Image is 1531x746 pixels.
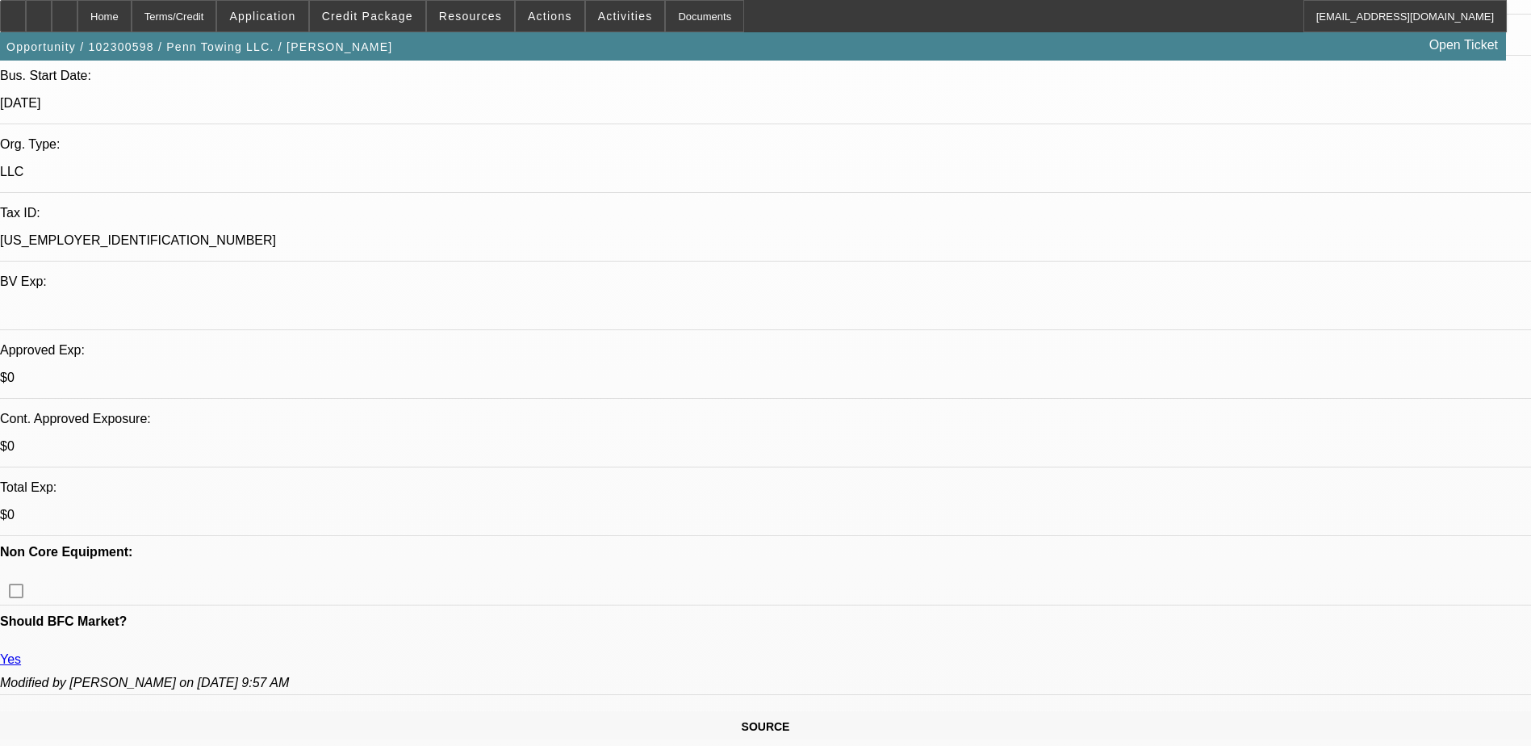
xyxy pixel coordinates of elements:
[586,1,665,31] button: Activities
[229,10,295,23] span: Application
[217,1,307,31] button: Application
[310,1,425,31] button: Credit Package
[322,10,413,23] span: Credit Package
[742,720,790,733] span: SOURCE
[598,10,653,23] span: Activities
[439,10,502,23] span: Resources
[516,1,584,31] button: Actions
[528,10,572,23] span: Actions
[427,1,514,31] button: Resources
[6,40,392,53] span: Opportunity / 102300598 / Penn Towing LLC. / [PERSON_NAME]
[1423,31,1504,59] a: Open Ticket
